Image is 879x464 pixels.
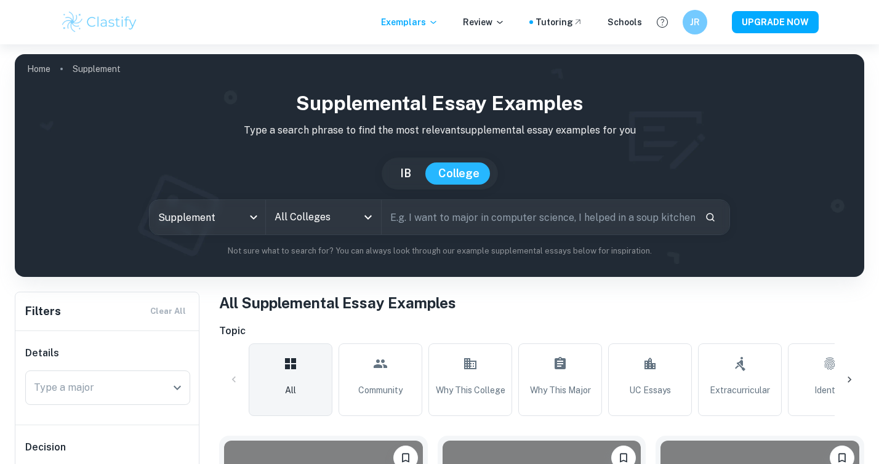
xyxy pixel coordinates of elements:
[25,440,190,455] h6: Decision
[150,200,265,234] div: Supplement
[814,383,845,397] span: Identity
[25,346,190,361] h6: Details
[700,207,721,228] button: Search
[169,379,186,396] button: Open
[25,123,854,138] p: Type a search phrase to find the most relevant supplemental essay examples for you
[530,383,591,397] span: Why This Major
[688,15,702,29] h6: JR
[358,383,403,397] span: Community
[683,10,707,34] button: JR
[381,15,438,29] p: Exemplars
[15,54,864,277] img: profile cover
[359,209,377,226] button: Open
[629,383,671,397] span: UC Essays
[608,15,642,29] a: Schools
[426,162,492,185] button: College
[388,162,423,185] button: IB
[436,383,505,397] span: Why This College
[25,245,854,257] p: Not sure what to search for? You can always look through our example supplemental essays below fo...
[463,15,505,29] p: Review
[536,15,583,29] a: Tutoring
[652,12,673,33] button: Help and Feedback
[25,89,854,118] h1: Supplemental Essay Examples
[219,292,864,314] h1: All Supplemental Essay Examples
[285,383,296,397] span: All
[732,11,819,33] button: UPGRADE NOW
[710,383,770,397] span: Extracurricular
[219,324,864,338] h6: Topic
[382,200,695,234] input: E.g. I want to major in computer science, I helped in a soup kitchen, I want to join the debate t...
[27,60,50,78] a: Home
[60,10,138,34] img: Clastify logo
[73,62,121,76] p: Supplement
[25,303,61,320] h6: Filters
